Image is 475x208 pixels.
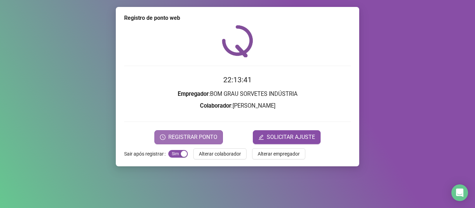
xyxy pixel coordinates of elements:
span: SOLICITAR AJUSTE [267,133,315,141]
span: clock-circle [160,134,166,140]
img: QRPoint [222,25,253,57]
div: Open Intercom Messenger [451,184,468,201]
time: 22:13:41 [223,76,252,84]
button: REGISTRAR PONTO [154,130,223,144]
span: REGISTRAR PONTO [168,133,217,141]
button: Alterar colaborador [193,148,247,159]
h3: : [PERSON_NAME] [124,101,351,110]
h3: : BOM GRAU SORVETES INDÚSTRIA [124,90,351,99]
div: Registro de ponto web [124,14,351,22]
span: edit [258,134,264,140]
span: Alterar empregador [258,150,300,158]
strong: Colaborador [200,102,231,109]
strong: Empregador [178,91,209,97]
button: Alterar empregador [252,148,305,159]
button: editSOLICITAR AJUSTE [253,130,321,144]
label: Sair após registrar [124,148,168,159]
span: Alterar colaborador [199,150,241,158]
